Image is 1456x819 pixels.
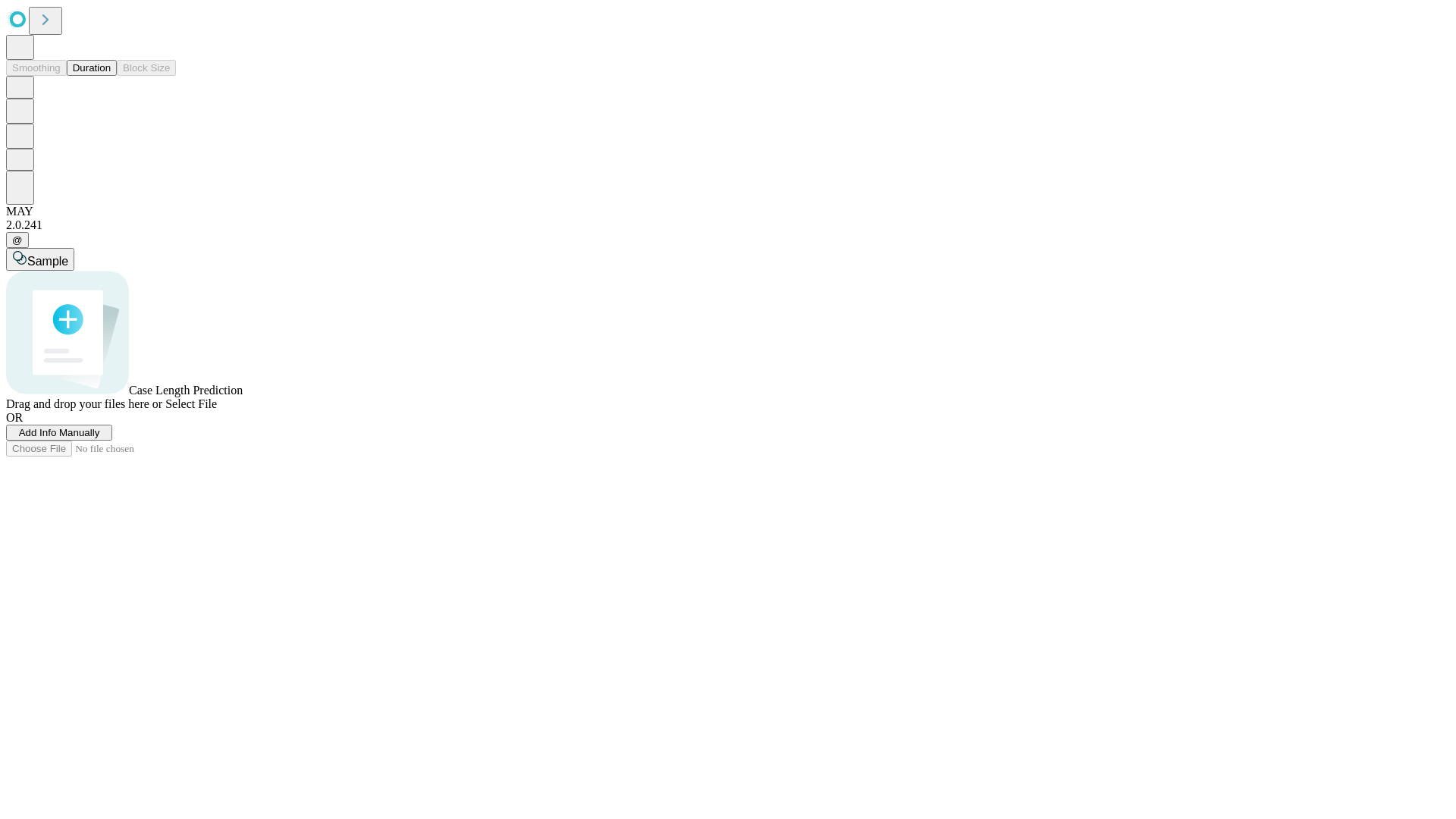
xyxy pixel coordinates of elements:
[12,234,23,246] span: @
[27,255,68,268] span: Sample
[6,411,23,424] span: OR
[129,384,243,397] span: Case Length Prediction
[6,60,67,76] button: Smoothing
[117,60,176,76] button: Block Size
[6,218,1450,232] div: 2.0.241
[6,205,1450,218] div: MAY
[165,397,217,410] span: Select File
[6,232,29,248] button: @
[6,397,162,410] span: Drag and drop your files here or
[19,427,100,438] span: Add Info Manually
[6,425,112,441] button: Add Info Manually
[67,60,117,76] button: Duration
[6,248,74,271] button: Sample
